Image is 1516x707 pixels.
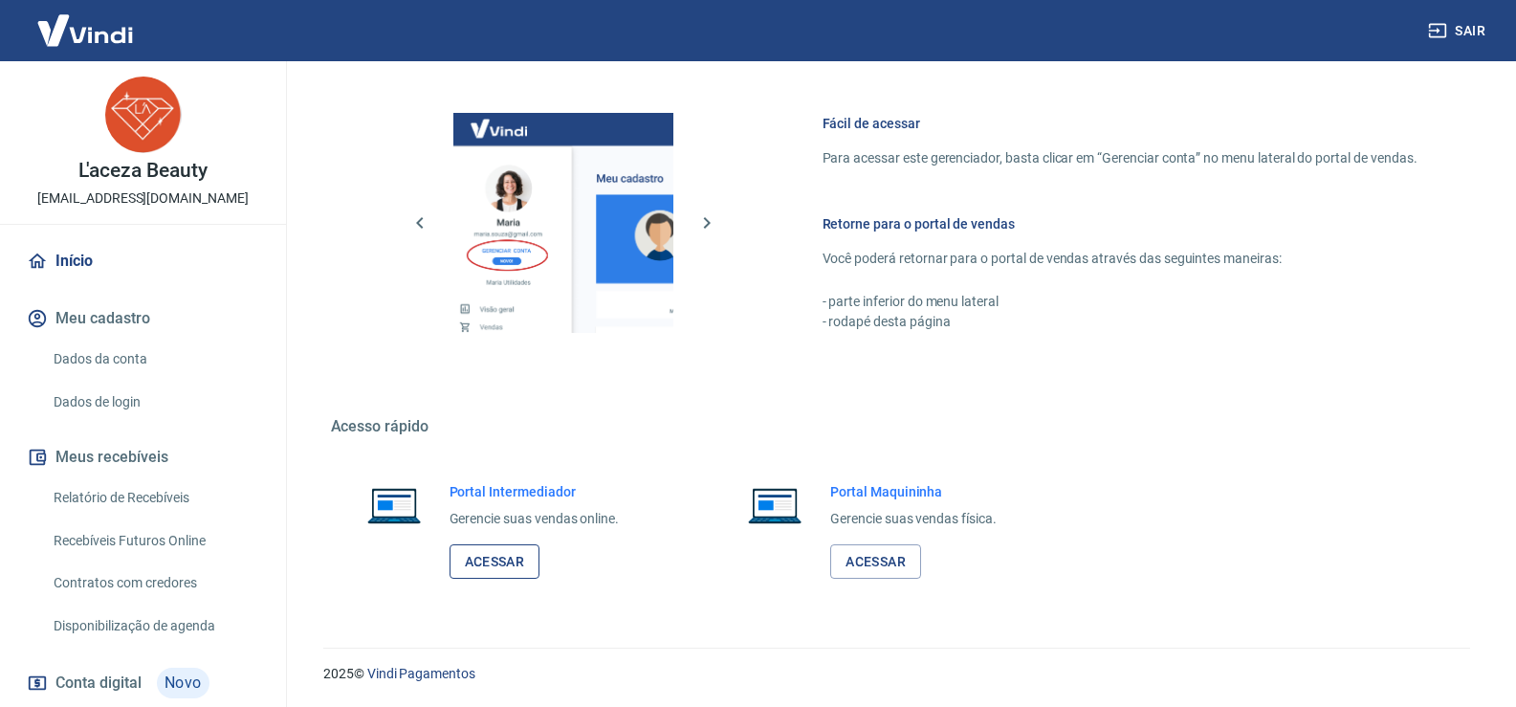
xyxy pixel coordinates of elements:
p: Para acessar este gerenciador, basta clicar em “Gerenciar conta” no menu lateral do portal de ven... [823,148,1417,168]
a: Vindi Pagamentos [367,666,475,681]
a: Relatório de Recebíveis [46,478,263,518]
button: Meus recebíveis [23,436,263,478]
a: Dados de login [46,383,263,422]
a: Acessar [450,544,540,580]
p: [EMAIL_ADDRESS][DOMAIN_NAME] [37,188,249,209]
a: Disponibilização de agenda [46,607,263,646]
a: Contratos com credores [46,563,263,603]
a: Dados da conta [46,340,263,379]
p: Gerencie suas vendas online. [450,509,620,529]
button: Meu cadastro [23,298,263,340]
p: 2025 © [323,664,1470,684]
a: Início [23,240,263,282]
img: Vindi [23,1,147,59]
h6: Portal Maquininha [830,482,997,501]
h6: Fácil de acessar [823,114,1417,133]
p: Gerencie suas vendas física. [830,509,997,529]
a: Acessar [830,544,921,580]
h6: Portal Intermediador [450,482,620,501]
p: L'aceza Beauty [78,161,207,181]
span: Novo [157,668,209,698]
a: Conta digitalNovo [23,660,263,706]
img: Imagem de um notebook aberto [735,482,815,528]
h5: Acesso rápido [331,417,1463,436]
p: Você poderá retornar para o portal de vendas através das seguintes maneiras: [823,249,1417,269]
img: Imagem de um notebook aberto [354,482,434,528]
p: - rodapé desta página [823,312,1417,332]
p: - parte inferior do menu lateral [823,292,1417,312]
img: 7c0ca893-959d-4bc2-98b6-ae6cb1711eb0.jpeg [105,77,182,153]
img: Imagem da dashboard mostrando o botão de gerenciar conta na sidebar no lado esquerdo [453,113,673,333]
span: Conta digital [55,670,142,696]
a: Recebíveis Futuros Online [46,521,263,561]
button: Sair [1424,13,1493,49]
h6: Retorne para o portal de vendas [823,214,1417,233]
